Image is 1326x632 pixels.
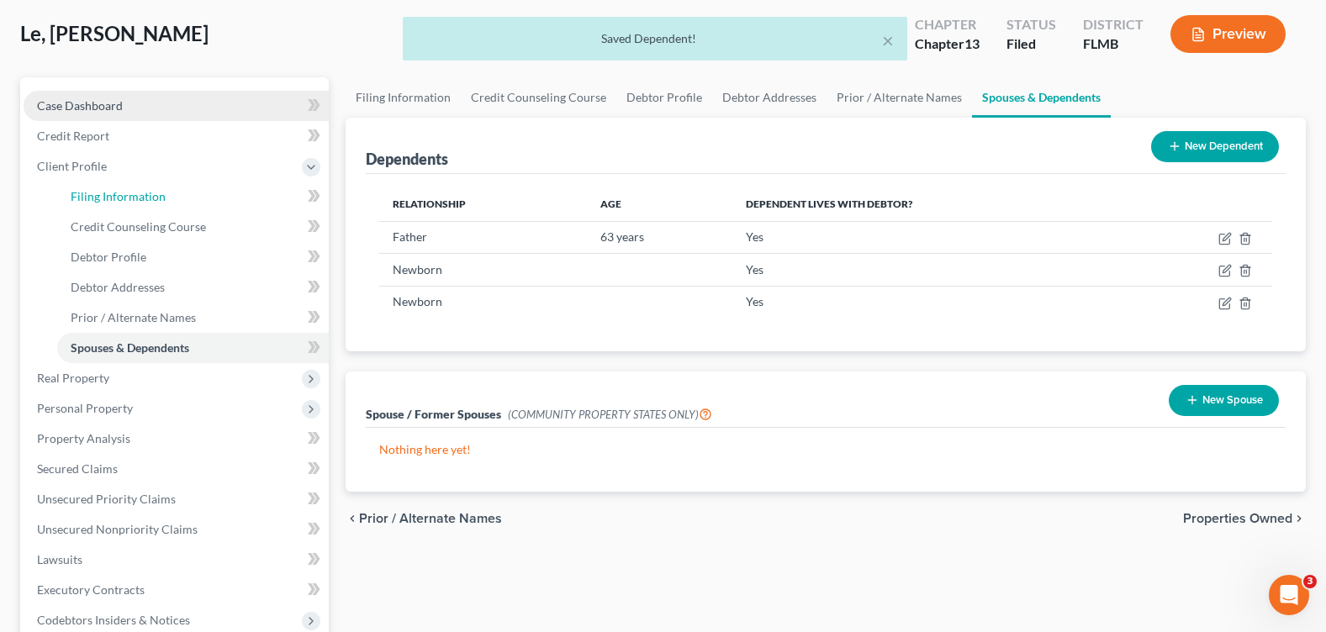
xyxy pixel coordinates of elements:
[57,212,329,242] a: Credit Counseling Course
[1169,385,1279,416] button: New Spouse
[24,484,329,514] a: Unsecured Priority Claims
[587,221,733,253] td: 63 years
[587,187,733,221] th: Age
[616,77,712,118] a: Debtor Profile
[37,159,107,173] span: Client Profile
[37,552,82,566] span: Lawsuits
[24,514,329,545] a: Unsecured Nonpriority Claims
[732,221,1133,253] td: Yes
[57,272,329,303] a: Debtor Addresses
[24,121,329,151] a: Credit Report
[732,286,1133,318] td: Yes
[71,310,196,324] span: Prior / Alternate Names
[1292,512,1306,525] i: chevron_right
[915,15,980,34] div: Chapter
[712,77,827,118] a: Debtor Addresses
[346,512,359,525] i: chevron_left
[57,242,329,272] a: Debtor Profile
[24,454,329,484] a: Secured Claims
[972,77,1111,118] a: Spouses & Dependents
[379,254,586,286] td: Newborn
[799,15,888,34] div: Case
[37,431,130,445] span: Property Analysis
[57,303,329,333] a: Prior / Alternate Names
[508,408,712,421] span: (COMMUNITY PROPERTY STATES ONLY)
[57,333,329,363] a: Spouses & Dependents
[379,221,586,253] td: Father
[346,77,461,118] a: Filing Information
[37,129,109,143] span: Credit Report
[37,613,190,627] span: Codebtors Insiders & Notices
[24,545,329,575] a: Lawsuits
[1151,131,1279,162] button: New Dependent
[1303,575,1317,588] span: 3
[71,280,165,294] span: Debtor Addresses
[461,77,616,118] a: Credit Counseling Course
[24,575,329,605] a: Executory Contracts
[1183,512,1306,525] button: Properties Owned chevron_right
[416,30,894,47] div: Saved Dependent!
[24,424,329,454] a: Property Analysis
[732,187,1133,221] th: Dependent lives with debtor?
[1170,15,1286,53] button: Preview
[366,149,448,169] div: Dependents
[57,182,329,212] a: Filing Information
[359,512,502,525] span: Prior / Alternate Names
[1006,15,1056,34] div: Status
[732,254,1133,286] td: Yes
[346,512,502,525] button: chevron_left Prior / Alternate Names
[379,441,1272,458] p: Nothing here yet!
[379,187,586,221] th: Relationship
[37,401,133,415] span: Personal Property
[37,461,118,476] span: Secured Claims
[827,77,972,118] a: Prior / Alternate Names
[37,522,198,536] span: Unsecured Nonpriority Claims
[37,98,123,113] span: Case Dashboard
[882,30,894,50] button: ×
[1183,512,1292,525] span: Properties Owned
[379,286,586,318] td: Newborn
[71,250,146,264] span: Debtor Profile
[1269,575,1309,615] iframe: Intercom live chat
[24,91,329,121] a: Case Dashboard
[37,582,145,597] span: Executory Contracts
[1083,15,1144,34] div: District
[366,407,501,421] span: Spouse / Former Spouses
[71,219,206,234] span: Credit Counseling Course
[71,340,189,355] span: Spouses & Dependents
[37,371,109,385] span: Real Property
[37,492,176,506] span: Unsecured Priority Claims
[71,189,166,203] span: Filing Information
